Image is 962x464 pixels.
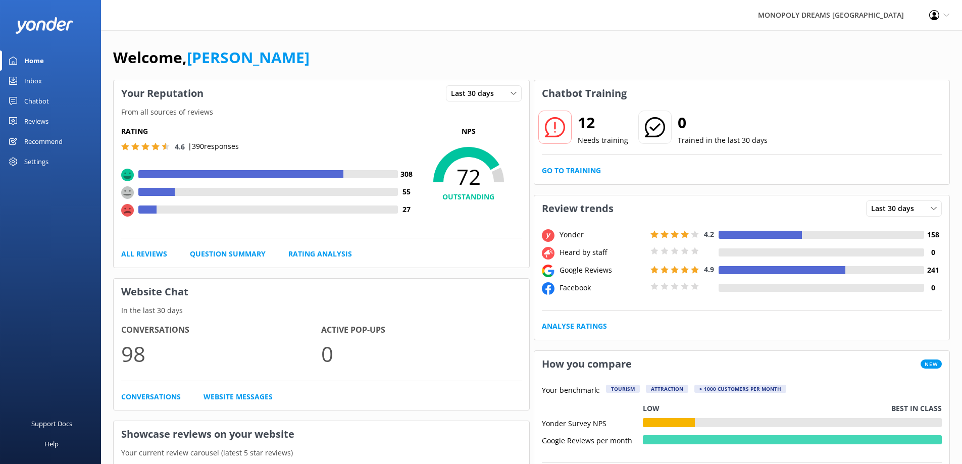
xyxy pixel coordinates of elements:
[114,80,211,107] h3: Your Reputation
[31,414,72,434] div: Support Docs
[924,247,942,258] h4: 0
[24,111,48,131] div: Reviews
[114,107,529,118] p: From all sources of reviews
[542,418,643,427] div: Yonder Survey NPS
[398,186,416,197] h4: 55
[398,169,416,180] h4: 308
[321,337,521,371] p: 0
[643,403,660,414] p: Low
[542,321,607,332] a: Analyse Ratings
[204,391,273,402] a: Website Messages
[121,337,321,371] p: 98
[121,391,181,402] a: Conversations
[534,195,621,222] h3: Review trends
[871,203,920,214] span: Last 30 days
[557,229,648,240] div: Yonder
[542,385,600,397] p: Your benchmark:
[678,111,768,135] h2: 0
[398,204,416,215] h4: 27
[114,447,529,458] p: Your current review carousel (latest 5 star reviews)
[694,385,786,393] div: > 1000 customers per month
[114,305,529,316] p: In the last 30 days
[24,71,42,91] div: Inbox
[578,111,628,135] h2: 12
[24,50,44,71] div: Home
[44,434,59,454] div: Help
[557,265,648,276] div: Google Reviews
[924,282,942,293] h4: 0
[924,265,942,276] h4: 241
[187,47,310,68] a: [PERSON_NAME]
[24,131,63,151] div: Recommend
[121,324,321,337] h4: Conversations
[288,248,352,260] a: Rating Analysis
[891,403,942,414] p: Best in class
[190,248,266,260] a: Question Summary
[704,229,714,239] span: 4.2
[416,164,522,189] span: 72
[606,385,640,393] div: Tourism
[646,385,688,393] div: Attraction
[321,324,521,337] h4: Active Pop-ups
[578,135,628,146] p: Needs training
[416,126,522,137] p: NPS
[704,265,714,274] span: 4.9
[416,191,522,202] h4: OUTSTANDING
[542,165,601,176] a: Go to Training
[534,351,639,377] h3: How you compare
[678,135,768,146] p: Trained in the last 30 days
[114,421,529,447] h3: Showcase reviews on your website
[15,17,73,34] img: yonder-white-logo.png
[24,91,49,111] div: Chatbot
[542,435,643,444] div: Google Reviews per month
[121,126,416,137] h5: Rating
[188,141,239,152] p: | 390 responses
[557,247,648,258] div: Heard by staff
[113,45,310,70] h1: Welcome,
[114,279,529,305] h3: Website Chat
[175,142,185,151] span: 4.6
[24,151,48,172] div: Settings
[451,88,500,99] span: Last 30 days
[921,359,942,369] span: New
[121,248,167,260] a: All Reviews
[534,80,634,107] h3: Chatbot Training
[924,229,942,240] h4: 158
[557,282,648,293] div: Facebook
